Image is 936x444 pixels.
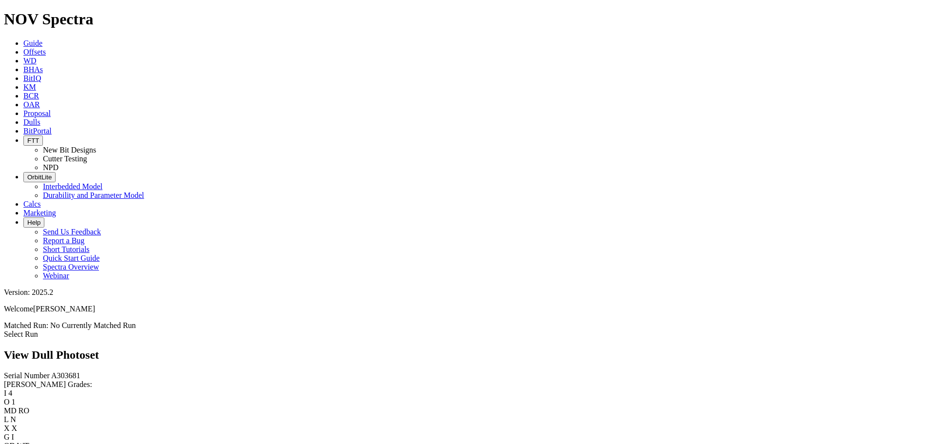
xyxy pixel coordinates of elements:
div: Version: 2025.2 [4,288,932,297]
label: Serial Number [4,371,50,380]
a: Spectra Overview [43,263,99,271]
a: Offsets [23,48,46,56]
span: Help [27,219,40,226]
span: A303681 [51,371,80,380]
a: KM [23,83,36,91]
div: [PERSON_NAME] Grades: [4,380,932,389]
a: Short Tutorials [43,245,90,253]
a: Select Run [4,330,38,338]
a: Cutter Testing [43,154,87,163]
a: Dulls [23,118,40,126]
label: L [4,415,8,424]
span: 4 [8,389,12,397]
a: Proposal [23,109,51,117]
span: [PERSON_NAME] [33,305,95,313]
label: O [4,398,10,406]
a: NPD [43,163,58,172]
h1: NOV Spectra [4,10,932,28]
span: I [12,433,14,441]
span: No Currently Matched Run [50,321,136,329]
p: Welcome [4,305,932,313]
a: Guide [23,39,42,47]
a: Durability and Parameter Model [43,191,144,199]
span: 1 [12,398,16,406]
label: I [4,389,6,397]
span: N [10,415,16,424]
a: WD [23,57,37,65]
span: RO [19,406,29,415]
span: Matched Run: [4,321,48,329]
a: Marketing [23,209,56,217]
span: FTT [27,137,39,144]
a: BHAs [23,65,43,74]
a: BitIQ [23,74,41,82]
label: X [4,424,10,432]
a: Interbedded Model [43,182,102,191]
h2: View Dull Photoset [4,348,932,362]
a: Calcs [23,200,41,208]
a: Send Us Feedback [43,228,101,236]
button: Help [23,217,44,228]
label: G [4,433,10,441]
a: Quick Start Guide [43,254,99,262]
span: X [12,424,18,432]
label: MD [4,406,17,415]
button: FTT [23,135,43,146]
a: Webinar [43,271,69,280]
span: OrbitLite [27,174,52,181]
a: OAR [23,100,40,109]
a: New Bit Designs [43,146,96,154]
button: OrbitLite [23,172,56,182]
a: BCR [23,92,39,100]
a: Report a Bug [43,236,84,245]
a: BitPortal [23,127,52,135]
